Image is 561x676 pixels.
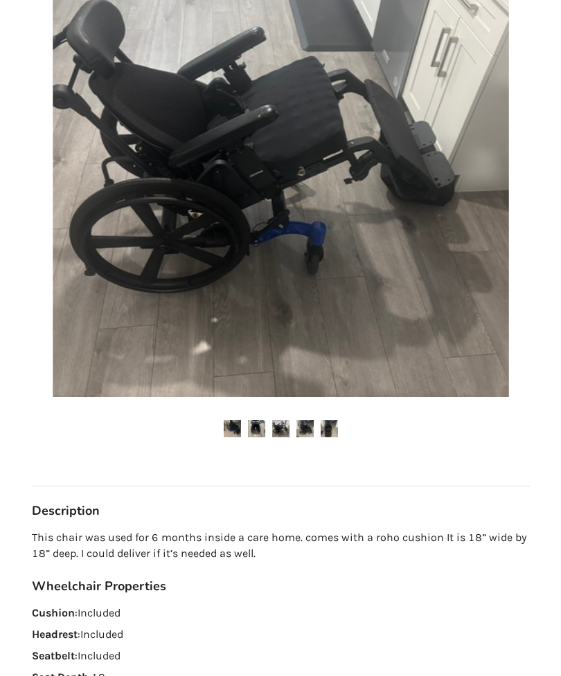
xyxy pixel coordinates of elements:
img: tilting wheelchair almost brand new -wheelchair-mobility-maple ridge-assistlist-listing [224,420,241,437]
p: : Included [32,627,530,643]
strong: Headrest [32,628,78,641]
strong: Seatbelt [32,649,75,662]
strong: Cushion [32,606,75,619]
img: tilting wheelchair almost brand new -wheelchair-mobility-maple ridge-assistlist-listing [248,420,265,437]
img: tilting wheelchair almost brand new -wheelchair-mobility-maple ridge-assistlist-listing [321,420,338,437]
p: : Included [32,605,530,621]
img: tilting wheelchair almost brand new -wheelchair-mobility-maple ridge-assistlist-listing [272,420,290,437]
p: : Included [32,648,530,664]
img: tilting wheelchair almost brand new -wheelchair-mobility-maple ridge-assistlist-listing [296,420,314,437]
p: This chair was used for 6 months inside a care home. comes with a roho cushion It is 18” wide by ... [32,530,530,562]
h3: Wheelchair Properties [32,578,530,594]
h3: Description [32,503,530,519]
